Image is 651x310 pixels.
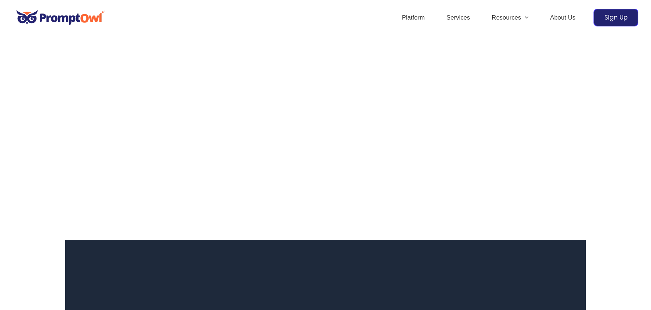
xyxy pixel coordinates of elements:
a: Platform [391,5,435,30]
a: Sign Up [593,9,638,26]
span: Menu Toggle [521,5,528,30]
a: Services [435,5,481,30]
nav: Site Navigation: Header [391,5,586,30]
a: About Us [539,5,586,30]
img: promptowl.ai logo [13,5,109,30]
a: ResourcesMenu Toggle [481,5,539,30]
